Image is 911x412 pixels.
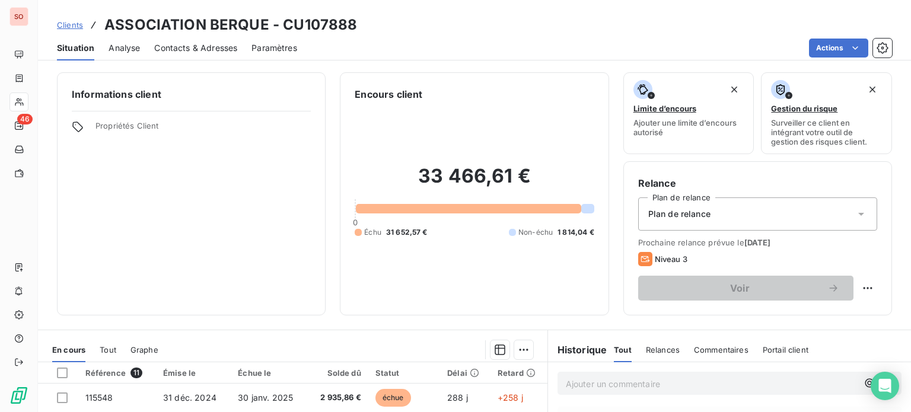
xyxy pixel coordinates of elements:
span: Tout [614,345,632,354]
div: Échue le [238,368,299,378]
span: Commentaires [694,345,748,354]
span: Gestion du risque [771,104,837,113]
span: 0 [353,218,358,227]
span: Surveiller ce client en intégrant votre outil de gestion des risques client. [771,118,882,146]
div: Référence [85,368,149,378]
h6: Encours client [355,87,422,101]
h6: Relance [638,176,877,190]
span: Graphe [130,345,158,354]
div: Retard [498,368,540,378]
span: Portail client [763,345,808,354]
a: Clients [57,19,83,31]
span: Tout [100,345,116,354]
span: 46 [17,114,33,124]
div: Solde dû [314,368,361,378]
span: Relances [646,345,680,354]
div: Statut [375,368,433,378]
span: Non-échu [518,227,553,238]
span: Limite d’encours [633,104,696,113]
span: Contacts & Adresses [154,42,237,54]
span: 30 janv. 2025 [238,392,293,403]
h6: Historique [548,343,607,357]
button: Limite d’encoursAjouter une limite d’encours autorisé [623,72,754,154]
span: Situation [57,42,94,54]
h3: ASSOCIATION BERQUE - CU107888 [104,14,357,36]
span: Voir [652,283,827,293]
button: Voir [638,276,853,301]
span: Prochaine relance prévue le [638,238,877,247]
span: En cours [52,345,85,354]
span: Échu [364,227,381,238]
button: Actions [809,39,868,58]
span: [DATE] [744,238,771,247]
div: Délai [447,368,483,378]
div: Open Intercom Messenger [871,372,899,400]
h6: Informations client [72,87,311,101]
span: Niveau 3 [655,254,687,264]
h2: 33 466,61 € [355,164,594,200]
span: 1 814,04 € [558,227,594,238]
span: 2 935,86 € [314,392,361,404]
div: Émise le [163,368,224,378]
span: 288 j [447,392,468,403]
img: Logo LeanPay [9,386,28,405]
span: Clients [57,20,83,30]
button: Gestion du risqueSurveiller ce client en intégrant votre outil de gestion des risques client. [761,72,892,154]
div: SO [9,7,28,26]
span: Plan de relance [648,208,711,220]
span: Ajouter une limite d’encours autorisé [633,118,744,137]
span: échue [375,389,411,407]
span: 115548 [85,392,113,403]
span: Analyse [109,42,140,54]
span: Paramètres [251,42,297,54]
span: 31 déc. 2024 [163,392,216,403]
span: +258 j [498,392,523,403]
span: 11 [130,368,142,378]
span: 31 652,57 € [386,227,428,238]
span: Propriétés Client [95,121,311,138]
